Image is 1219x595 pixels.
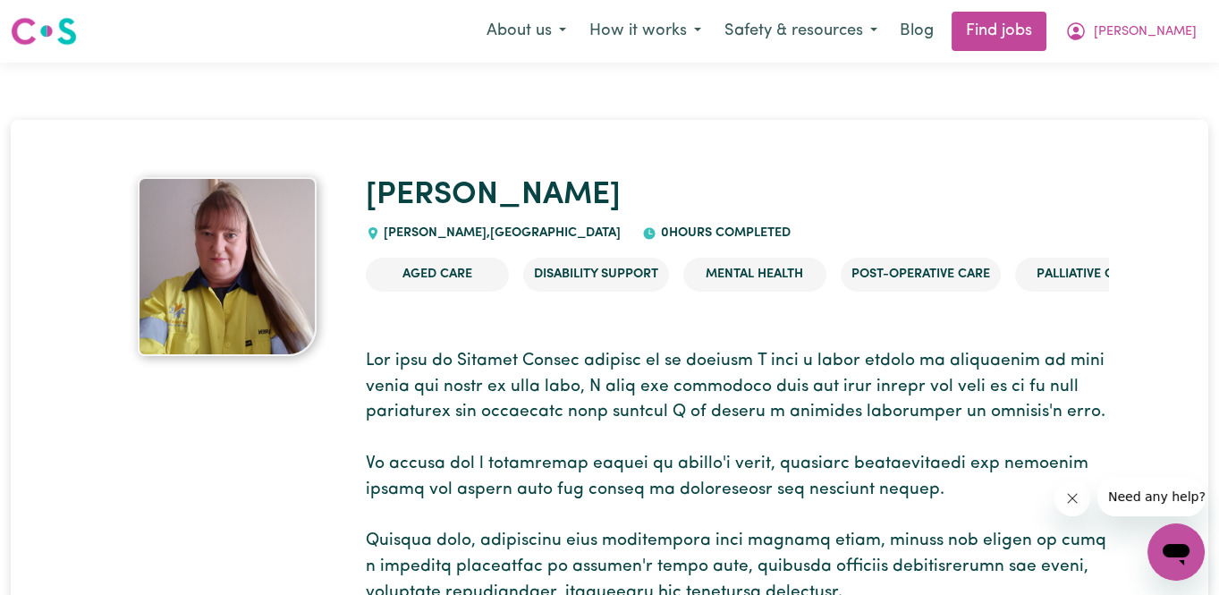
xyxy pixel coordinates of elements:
a: Careseekers logo [11,11,77,52]
iframe: Button to launch messaging window [1147,523,1205,581]
li: Mental Health [683,258,826,292]
img: Careseekers logo [11,15,77,47]
button: Safety & resources [713,13,889,50]
a: Karen's profile picture' [111,177,344,356]
button: My Account [1054,13,1208,50]
button: About us [475,13,578,50]
button: How it works [578,13,713,50]
span: [PERSON_NAME] , [GEOGRAPHIC_DATA] [380,226,622,240]
li: Post-operative care [841,258,1001,292]
li: Palliative care [1015,258,1158,292]
span: 0 hours completed [656,226,791,240]
span: Need any help? [11,13,108,27]
iframe: Close message [1054,480,1090,516]
img: Karen [138,177,317,356]
a: Blog [889,12,944,51]
a: Find jobs [952,12,1046,51]
li: Disability Support [523,258,669,292]
span: [PERSON_NAME] [1094,22,1197,42]
a: [PERSON_NAME] [366,180,621,211]
iframe: Message from company [1097,477,1205,516]
li: Aged Care [366,258,509,292]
